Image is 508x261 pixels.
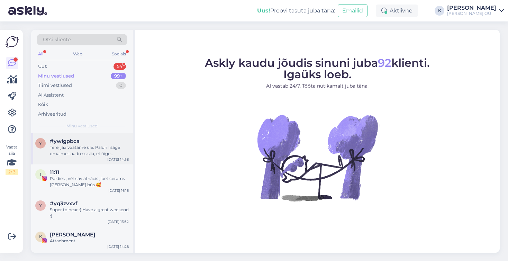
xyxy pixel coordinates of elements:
[376,4,418,17] div: Aktiivne
[38,82,72,89] div: Tiimi vestlused
[38,111,66,118] div: Arhiveeritud
[38,63,47,70] div: Uus
[39,234,42,239] span: K
[338,4,368,17] button: Emailid
[39,141,42,146] span: y
[447,5,504,16] a: [PERSON_NAME][PERSON_NAME] OÜ
[38,101,48,108] div: Kõik
[205,56,430,81] span: Askly kaudu jõudis sinuni juba klienti. Igaüks loeb.
[107,157,129,162] div: [DATE] 14:58
[50,175,129,188] div: Paldies , vēl nav atnācis , bet cerams [PERSON_NAME] būs 🥰
[447,5,496,11] div: [PERSON_NAME]
[40,172,41,177] span: 1
[6,35,19,48] img: Askly Logo
[6,144,18,175] div: Vaata siia
[43,36,71,43] span: Otsi kliente
[447,11,496,16] div: [PERSON_NAME] OÜ
[50,144,129,157] div: Tere, jaa vaatame üle. Palun lisage oma meiliaadress siia, et õige kontoga kõik seotud saaks?
[110,49,127,58] div: Socials
[435,6,444,16] div: K
[39,203,42,208] span: y
[38,73,74,80] div: Minu vestlused
[108,188,129,193] div: [DATE] 16:16
[50,207,129,219] div: Super to hear :) Have a great weekend :)
[107,244,129,249] div: [DATE] 14:28
[50,238,129,244] div: Attachment
[50,232,95,238] span: Kristina Maksimenko
[116,82,126,89] div: 0
[255,95,380,220] img: No Chat active
[38,92,64,99] div: AI Assistent
[378,56,391,70] span: 92
[108,219,129,224] div: [DATE] 15:32
[50,200,78,207] span: #yq3zvxvf
[257,7,335,15] div: Proovi tasuta juba täna:
[72,49,84,58] div: Web
[6,169,18,175] div: 2 / 3
[205,82,430,90] p: AI vastab 24/7. Tööta nutikamalt juba täna.
[257,7,270,14] b: Uus!
[37,49,45,58] div: All
[114,63,126,70] div: 54
[50,169,60,175] span: 11:11
[111,73,126,80] div: 99+
[50,138,80,144] span: #ywigpbca
[66,123,98,129] span: Minu vestlused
